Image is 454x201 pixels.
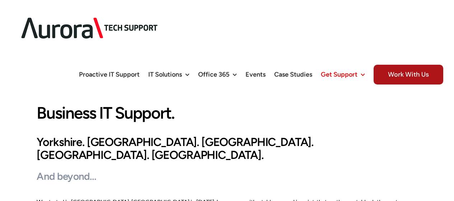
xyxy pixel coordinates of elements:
a: Office 365 [198,56,237,92]
a: Work With Us [374,56,443,92]
span: Proactive IT Support [79,71,140,78]
h3: And beyond… [37,170,417,183]
nav: Main Menu [79,56,443,92]
a: Get Support [321,56,365,92]
h1: Business IT Support. [37,104,417,123]
span: Case Studies [274,71,312,78]
span: Office 365 [198,71,229,78]
h2: Yorkshire. [GEOGRAPHIC_DATA]. [GEOGRAPHIC_DATA]. [GEOGRAPHIC_DATA]. [GEOGRAPHIC_DATA]. [37,136,417,162]
span: Work With Us [374,65,443,84]
a: IT Solutions [148,56,189,92]
span: IT Solutions [148,71,182,78]
span: Events [245,71,266,78]
a: Events [245,56,266,92]
span: Get Support [321,71,357,78]
a: Case Studies [274,56,312,92]
img: Aurora Tech Support Logo [11,6,169,51]
a: Proactive IT Support [79,56,140,92]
